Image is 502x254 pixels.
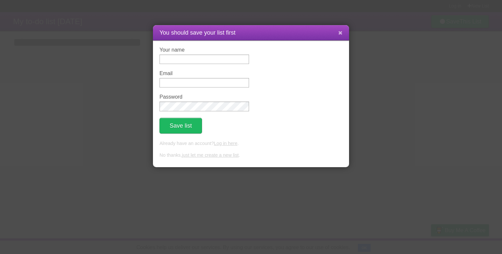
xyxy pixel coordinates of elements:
a: Log in here [214,141,237,146]
button: Save list [159,118,202,134]
label: Your name [159,47,249,53]
p: No thanks, . [159,152,343,159]
a: just let me create a new list [182,152,239,158]
p: Already have an account? . [159,140,343,147]
h1: You should save your list first [159,28,343,37]
label: Password [159,94,249,100]
label: Email [159,71,249,76]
